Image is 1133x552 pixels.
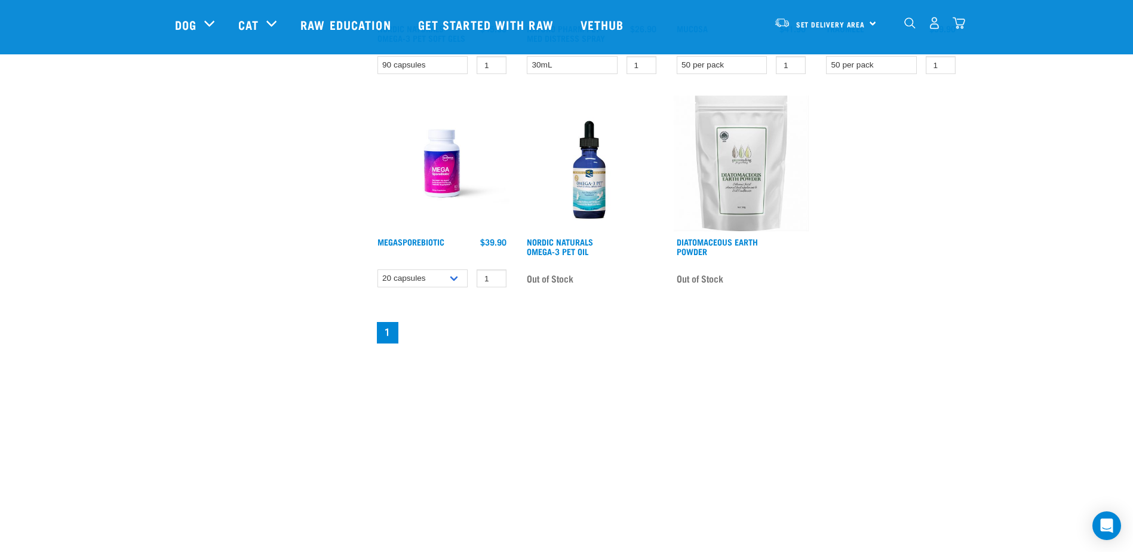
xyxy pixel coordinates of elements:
[374,320,959,346] nav: pagination
[627,56,656,75] input: 1
[1092,511,1121,540] div: Open Intercom Messenger
[477,269,506,288] input: 1
[377,322,398,344] a: Page 1
[480,237,506,247] div: $39.90
[928,17,941,29] img: user.png
[569,1,639,48] a: Vethub
[377,240,444,244] a: MegaSporeBiotic
[904,17,916,29] img: home-icon-1@2x.png
[238,16,259,33] a: Cat
[288,1,406,48] a: Raw Education
[776,56,806,75] input: 1
[774,17,790,28] img: van-moving.png
[677,240,758,253] a: Diatomaceous Earth Powder
[374,96,510,231] img: Raw Essentials Mega Spore Biotic Probiotic For Dogs
[677,269,723,287] span: Out of Stock
[926,56,956,75] input: 1
[527,269,573,287] span: Out of Stock
[674,96,809,231] img: Diatomaceous earth
[175,16,196,33] a: Dog
[406,1,569,48] a: Get started with Raw
[953,17,965,29] img: home-icon@2x.png
[796,22,865,26] span: Set Delivery Area
[527,240,593,253] a: Nordic Naturals Omega-3 Pet Oil
[477,56,506,75] input: 1
[524,96,659,231] img: Bottle Of 60ml Omega3 For Pets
